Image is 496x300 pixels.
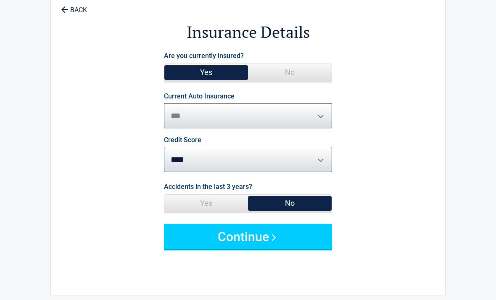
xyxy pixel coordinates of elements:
span: No [248,64,332,81]
button: Continue [164,224,332,249]
span: Yes [164,195,248,212]
span: No [248,195,332,212]
label: Current Auto Insurance [164,93,235,100]
label: Credit Score [164,137,201,143]
span: Yes [164,64,248,81]
label: Are you currently insured? [164,50,244,61]
h2: Insurance Details [97,21,399,43]
label: Accidents in the last 3 years? [164,181,252,192]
